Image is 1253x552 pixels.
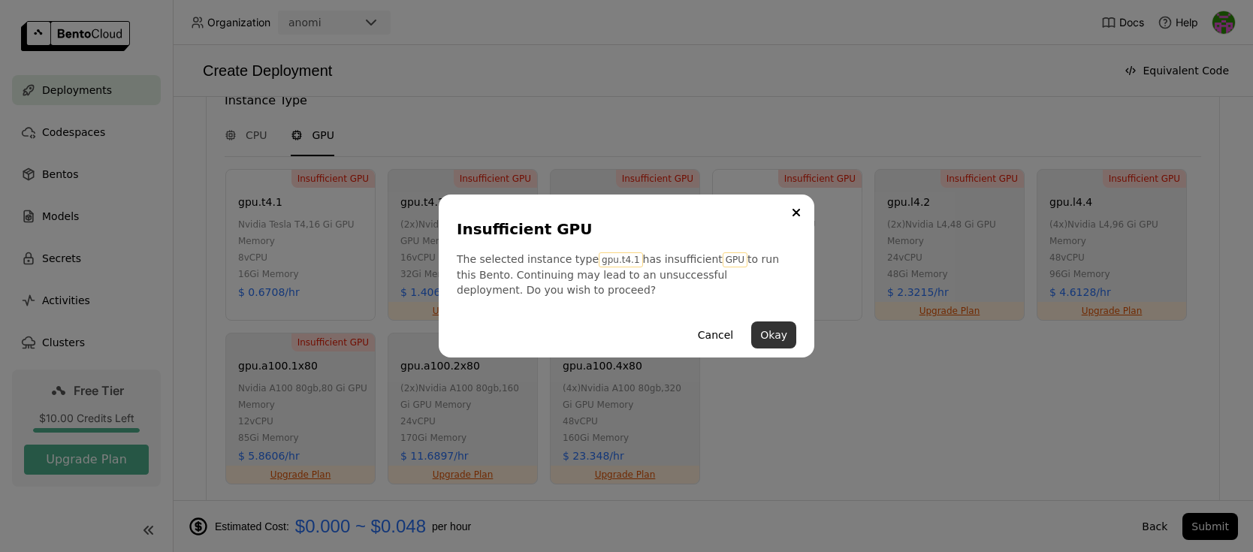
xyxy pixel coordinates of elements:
[599,252,642,267] span: gpu.t4.1
[457,219,790,240] div: Insufficient GPU
[723,252,747,267] span: GPU
[457,252,796,297] div: The selected instance type has insufficient to run this Bento. Continuing may lead to an unsucces...
[689,321,742,348] button: Cancel
[787,204,805,222] button: Close
[439,195,814,357] div: dialog
[751,321,796,348] button: Okay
